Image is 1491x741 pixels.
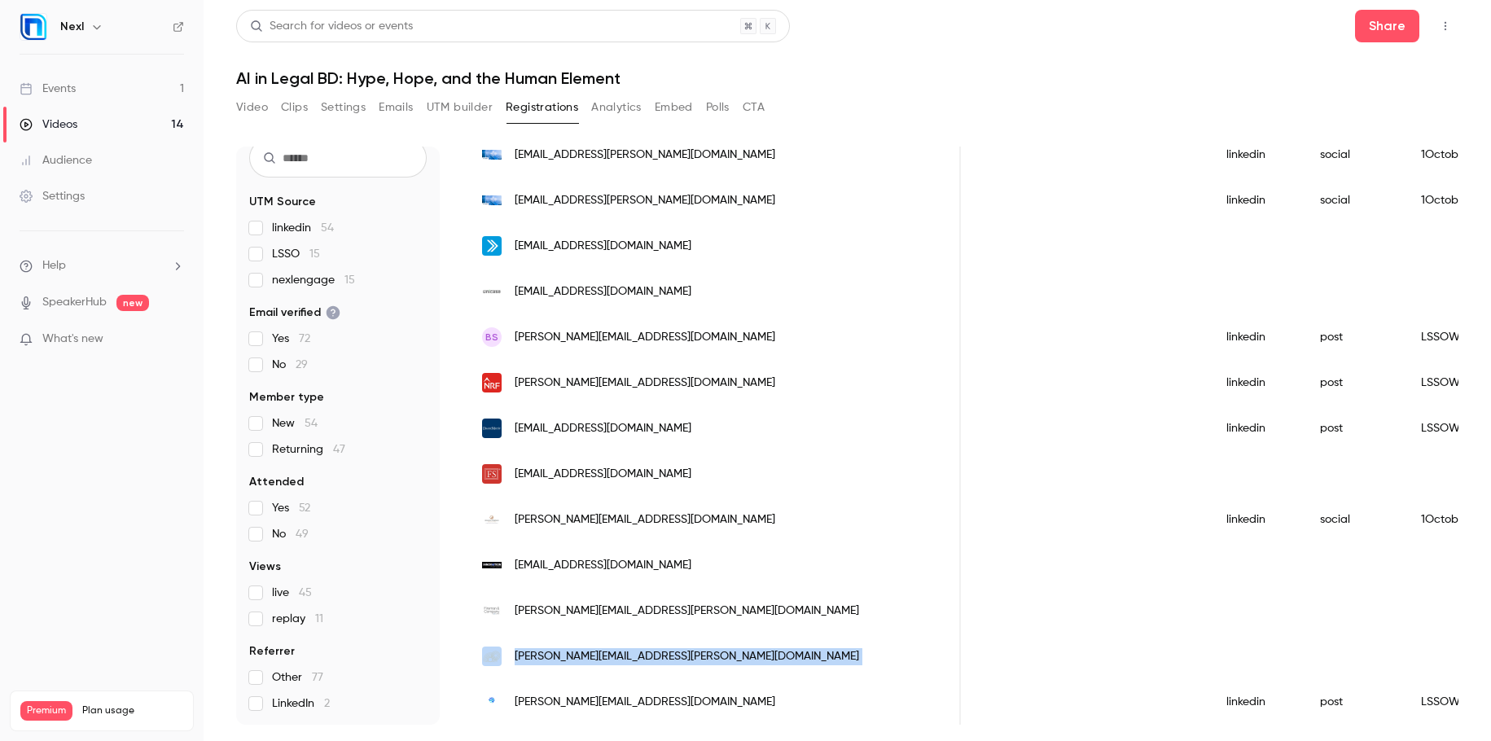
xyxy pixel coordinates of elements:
[42,294,107,311] a: SpeakerHub
[296,359,308,370] span: 29
[1210,406,1304,451] div: linkedin
[272,526,309,542] span: No
[427,94,493,121] button: UTM builder
[1210,497,1304,542] div: linkedin
[506,94,578,121] button: Registrations
[591,94,642,121] button: Analytics
[272,415,318,432] span: New
[249,194,427,712] section: facet-groups
[82,704,183,717] span: Plan usage
[20,116,77,133] div: Videos
[515,466,691,483] span: [EMAIL_ADDRESS][DOMAIN_NAME]
[1304,679,1405,725] div: post
[1304,360,1405,406] div: post
[515,192,775,209] span: [EMAIL_ADDRESS][PERSON_NAME][DOMAIN_NAME]
[1304,406,1405,451] div: post
[272,441,345,458] span: Returning
[272,357,308,373] span: No
[1210,314,1304,360] div: linkedin
[482,601,502,620] img: fireman.company
[379,94,413,121] button: Emails
[116,295,149,311] span: new
[249,559,281,575] span: Views
[1210,679,1304,725] div: linkedin
[1304,178,1405,223] div: social
[1355,10,1419,42] button: Share
[515,557,691,574] span: [EMAIL_ADDRESS][DOMAIN_NAME]
[20,188,85,204] div: Settings
[272,331,310,347] span: Yes
[482,510,502,529] img: oraro.co.ke
[655,94,693,121] button: Embed
[305,418,318,429] span: 54
[249,643,295,660] span: Referrer
[312,672,323,683] span: 77
[272,272,355,288] span: nexlengage
[299,502,310,514] span: 52
[315,613,323,625] span: 11
[515,511,775,528] span: [PERSON_NAME][EMAIL_ADDRESS][DOMAIN_NAME]
[515,603,859,620] span: [PERSON_NAME][EMAIL_ADDRESS][PERSON_NAME][DOMAIN_NAME]
[272,695,330,712] span: LinkedIn
[482,195,502,206] img: crowell.com
[20,701,72,721] span: Premium
[236,68,1458,88] h1: AI in Legal BD: Hype, Hope, and the Human Element
[515,283,691,300] span: [EMAIL_ADDRESS][DOMAIN_NAME]
[482,464,502,484] img: fraserstryker.com
[1210,132,1304,178] div: linkedin
[1210,178,1304,223] div: linkedin
[249,389,324,406] span: Member type
[344,274,355,286] span: 15
[515,147,775,164] span: [EMAIL_ADDRESS][PERSON_NAME][DOMAIN_NAME]
[272,500,310,516] span: Yes
[42,257,66,274] span: Help
[20,257,184,274] li: help-dropdown-opener
[482,150,502,160] img: crowell.com
[515,648,859,665] span: [PERSON_NAME][EMAIL_ADDRESS][PERSON_NAME][DOMAIN_NAME]
[1304,314,1405,360] div: post
[743,94,765,121] button: CTA
[281,94,308,121] button: Clips
[272,669,323,686] span: Other
[482,282,502,301] img: unicaselaw.com
[249,305,340,321] span: Email verified
[309,248,320,260] span: 15
[296,528,309,540] span: 49
[482,373,502,392] img: nortonrosefulbright.com
[20,14,46,40] img: Nexl
[60,19,84,35] h6: Nexl
[42,331,103,348] span: What's new
[482,236,502,256] img: proskauer.com
[272,220,334,236] span: linkedin
[272,585,312,601] span: live
[515,420,691,437] span: [EMAIL_ADDRESS][DOMAIN_NAME]
[482,562,502,568] img: innovaitionpartners.com
[515,238,691,255] span: [EMAIL_ADDRESS][DOMAIN_NAME]
[321,222,334,234] span: 54
[249,474,304,490] span: Attended
[250,18,413,35] div: Search for videos or events
[706,94,730,121] button: Polls
[1304,132,1405,178] div: social
[236,94,268,121] button: Video
[333,444,345,455] span: 47
[482,692,502,712] img: harveygc.com
[1210,360,1304,406] div: linkedin
[482,419,502,438] img: duanemorris.com
[299,333,310,344] span: 72
[324,698,330,709] span: 2
[272,246,320,262] span: LSSO
[515,329,775,346] span: [PERSON_NAME][EMAIL_ADDRESS][DOMAIN_NAME]
[1432,13,1458,39] button: Top Bar Actions
[20,81,76,97] div: Events
[249,194,316,210] span: UTM Source
[515,694,775,711] span: [PERSON_NAME][EMAIL_ADDRESS][DOMAIN_NAME]
[482,647,502,666] img: wbd-us.com
[485,330,498,344] span: BS
[20,152,92,169] div: Audience
[299,587,312,598] span: 45
[272,611,323,627] span: replay
[515,375,775,392] span: [PERSON_NAME][EMAIL_ADDRESS][DOMAIN_NAME]
[321,94,366,121] button: Settings
[1304,497,1405,542] div: social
